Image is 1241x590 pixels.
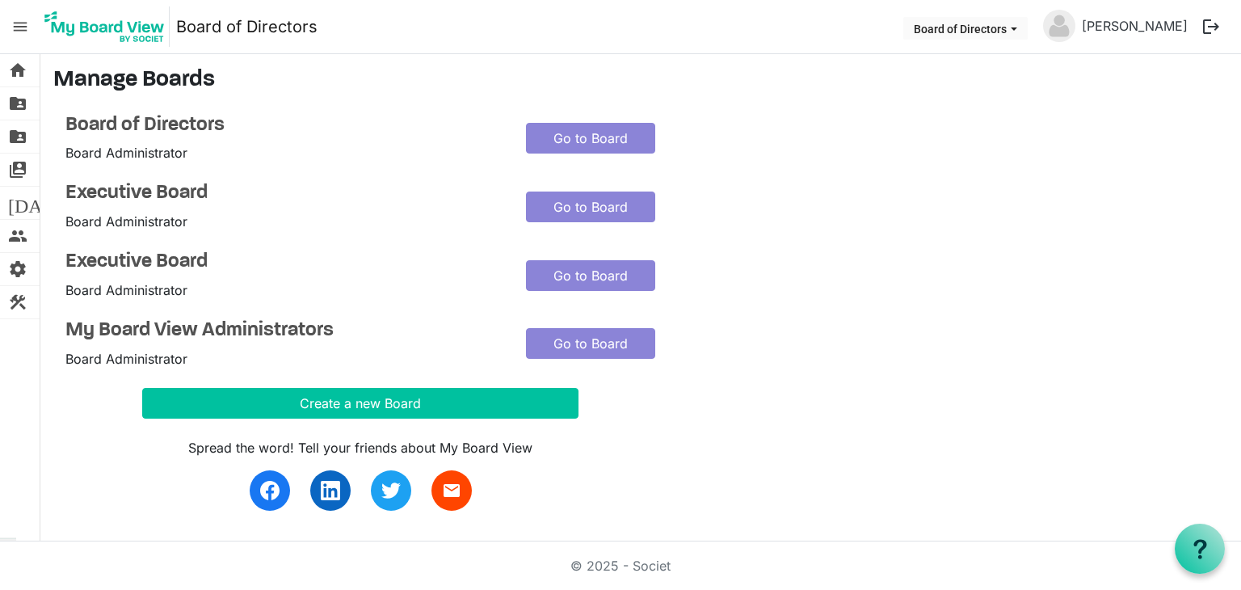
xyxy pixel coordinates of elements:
a: Board of Directors [176,11,318,43]
div: Spread the word! Tell your friends about My Board View [142,438,578,457]
span: email [442,481,461,500]
span: home [8,54,27,86]
a: My Board View Logo [40,6,176,47]
a: Executive Board [65,182,502,205]
a: Go to Board [526,123,655,154]
span: [DATE] [8,187,70,219]
span: construction [8,286,27,318]
span: folder_shared [8,120,27,153]
img: twitter.svg [381,481,401,500]
span: folder_shared [8,87,27,120]
a: Go to Board [526,260,655,291]
a: Go to Board [526,328,655,359]
span: people [8,220,27,252]
span: menu [5,11,36,42]
h3: Manage Boards [53,67,1228,95]
span: Board Administrator [65,282,187,298]
span: switch_account [8,154,27,186]
img: no-profile-picture.svg [1043,10,1075,42]
a: © 2025 - Societ [570,558,671,574]
a: Board of Directors [65,114,502,137]
a: Go to Board [526,192,655,222]
span: Board Administrator [65,351,187,367]
button: Board of Directors dropdownbutton [903,17,1028,40]
span: Board Administrator [65,145,187,161]
a: [PERSON_NAME] [1075,10,1194,42]
a: My Board View Administrators [65,319,502,343]
a: Executive Board [65,251,502,274]
button: Create a new Board [142,388,578,419]
img: facebook.svg [260,481,280,500]
img: My Board View Logo [40,6,170,47]
button: logout [1194,10,1228,44]
a: email [431,470,472,511]
span: settings [8,253,27,285]
img: linkedin.svg [321,481,340,500]
span: Board Administrator [65,213,187,230]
